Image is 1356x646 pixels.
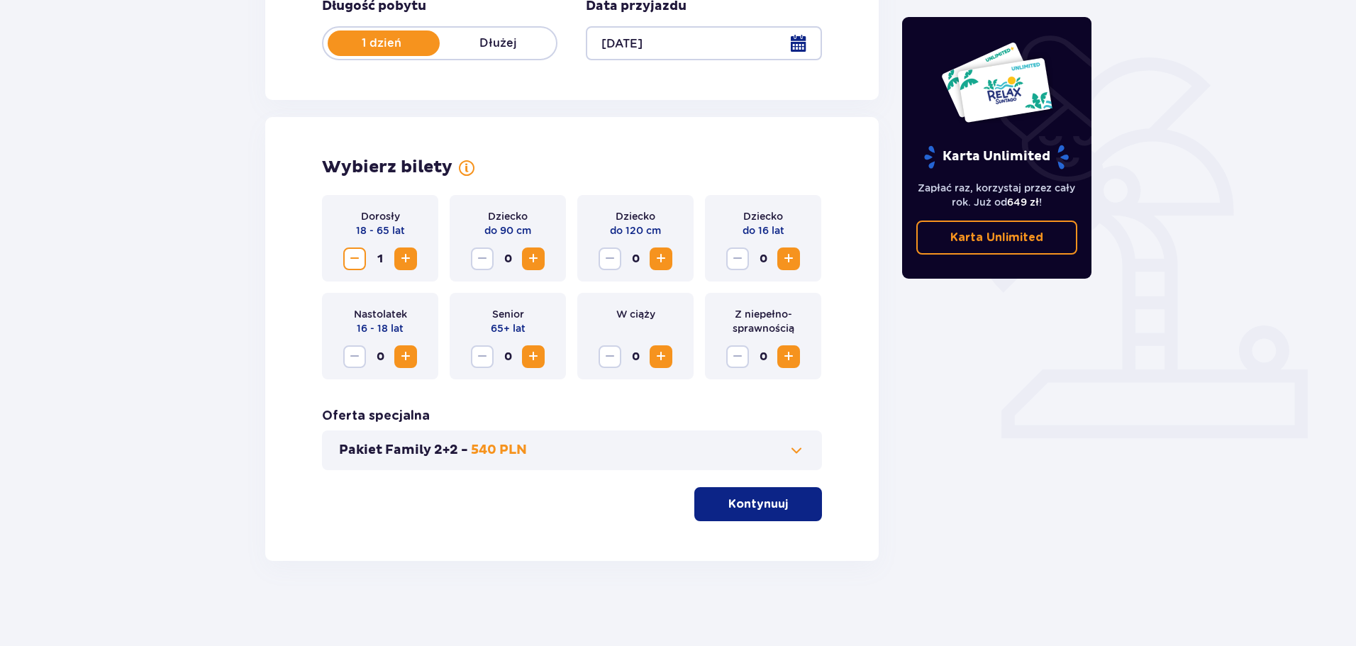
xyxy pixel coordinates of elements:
[357,321,404,335] p: 16 - 18 lat
[916,221,1078,255] a: Karta Unlimited
[940,41,1053,123] img: Dwie karty całoroczne do Suntago z napisem 'UNLIMITED RELAX', na białym tle z tropikalnymi liśćmi...
[1007,196,1039,208] span: 649 zł
[323,35,440,51] p: 1 dzień
[471,247,494,270] button: Zmniejsz
[440,35,556,51] p: Dłużej
[743,223,784,238] p: do 16 lat
[599,247,621,270] button: Zmniejsz
[471,442,527,459] p: 540 PLN
[752,345,774,368] span: 0
[950,230,1043,245] p: Karta Unlimited
[492,307,524,321] p: Senior
[650,345,672,368] button: Zwiększ
[491,321,526,335] p: 65+ lat
[522,247,545,270] button: Zwiększ
[369,247,391,270] span: 1
[752,247,774,270] span: 0
[343,345,366,368] button: Zmniejsz
[616,307,655,321] p: W ciąży
[726,247,749,270] button: Zmniejsz
[339,442,805,459] button: Pakiet Family 2+2 -540 PLN
[923,145,1070,169] p: Karta Unlimited
[726,345,749,368] button: Zmniejsz
[394,247,417,270] button: Zwiększ
[522,345,545,368] button: Zwiększ
[354,307,407,321] p: Nastolatek
[484,223,531,238] p: do 90 cm
[716,307,810,335] p: Z niepełno­sprawnością
[624,345,647,368] span: 0
[650,247,672,270] button: Zwiększ
[471,345,494,368] button: Zmniejsz
[616,209,655,223] p: Dziecko
[610,223,661,238] p: do 120 cm
[743,209,783,223] p: Dziecko
[599,345,621,368] button: Zmniejsz
[322,408,430,425] h3: Oferta specjalna
[488,209,528,223] p: Dziecko
[356,223,405,238] p: 18 - 65 lat
[694,487,822,521] button: Kontynuuj
[624,247,647,270] span: 0
[343,247,366,270] button: Zmniejsz
[777,247,800,270] button: Zwiększ
[322,157,452,178] h2: Wybierz bilety
[339,442,468,459] p: Pakiet Family 2+2 -
[369,345,391,368] span: 0
[496,345,519,368] span: 0
[916,181,1078,209] p: Zapłać raz, korzystaj przez cały rok. Już od !
[777,345,800,368] button: Zwiększ
[361,209,400,223] p: Dorosły
[728,496,788,512] p: Kontynuuj
[394,345,417,368] button: Zwiększ
[496,247,519,270] span: 0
